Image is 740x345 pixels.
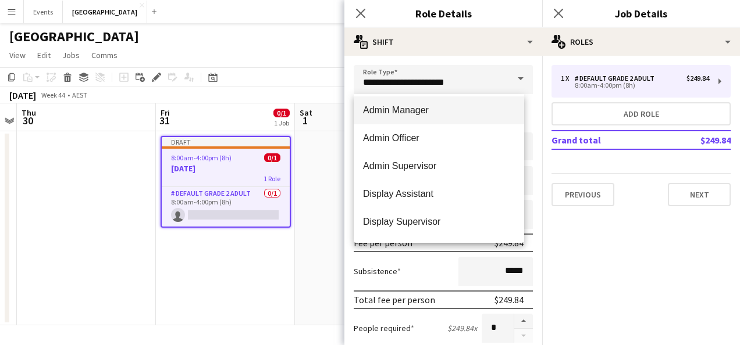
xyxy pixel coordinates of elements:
[264,174,280,183] span: 1 Role
[63,1,147,23] button: [GEOGRAPHIC_DATA]
[514,314,533,329] button: Increase
[5,48,30,63] a: View
[37,50,51,60] span: Edit
[575,74,659,82] div: # Default Grade 2 Adult
[58,48,84,63] a: Jobs
[9,28,139,45] h1: [GEOGRAPHIC_DATA]
[552,183,614,206] button: Previous
[662,131,731,149] td: $249.84
[686,74,709,82] div: $249.84
[300,107,312,118] span: Sat
[33,48,55,63] a: Edit
[24,1,63,23] button: Events
[494,294,524,306] div: $249.84
[668,183,731,206] button: Next
[363,160,515,171] span: Admin Supervisor
[494,237,524,249] div: $249.84
[161,107,170,118] span: Fri
[273,109,290,117] span: 0/1
[447,323,477,333] div: $249.84 x
[162,187,290,227] app-card-role: # Default Grade 2 Adult0/18:00am-4:00pm (8h)
[20,114,36,127] span: 30
[363,132,515,143] span: Admin Officer
[9,50,26,60] span: View
[162,163,290,174] h3: [DATE]
[298,114,312,127] span: 1
[363,216,515,227] span: Display Supervisor
[264,153,280,162] span: 0/1
[552,131,662,149] td: Grand total
[354,237,412,249] div: Fee per person
[354,294,435,306] div: Total fee per person
[354,266,401,276] label: Subsistence
[159,114,170,127] span: 31
[344,28,542,56] div: Shift
[72,91,87,99] div: AEST
[552,102,731,125] button: Add role
[9,89,36,101] div: [DATE]
[561,74,575,82] div: 1 x
[91,50,118,60] span: Comms
[274,118,289,127] div: 1 Job
[363,105,515,116] span: Admin Manager
[363,188,515,199] span: Display Assistant
[354,323,414,333] label: People required
[161,136,291,228] app-job-card: Draft8:00am-4:00pm (8h)0/1[DATE]1 Role# Default Grade 2 Adult0/18:00am-4:00pm (8h)
[542,6,740,21] h3: Job Details
[87,48,122,63] a: Comms
[561,82,709,88] div: 8:00am-4:00pm (8h)
[22,107,36,118] span: Thu
[62,50,80,60] span: Jobs
[38,91,67,99] span: Week 44
[171,153,232,162] span: 8:00am-4:00pm (8h)
[344,6,542,21] h3: Role Details
[162,137,290,146] div: Draft
[542,28,740,56] div: Roles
